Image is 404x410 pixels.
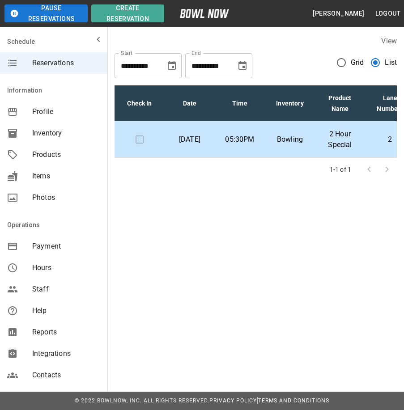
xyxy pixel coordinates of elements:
[272,134,308,145] p: Bowling
[381,37,397,45] label: View
[32,262,100,273] span: Hours
[32,348,100,359] span: Integrations
[330,165,351,174] p: 1-1 of 1
[222,134,258,145] p: 05:30PM
[351,57,364,68] span: Grid
[32,327,100,338] span: Reports
[32,171,100,182] span: Items
[258,397,329,404] a: Terms and Conditions
[315,85,365,122] th: Product Name
[209,397,257,404] a: Privacy Policy
[32,241,100,252] span: Payment
[309,5,368,22] button: [PERSON_NAME]
[372,5,404,22] button: Logout
[172,134,208,145] p: [DATE]
[265,85,315,122] th: Inventory
[91,4,164,22] button: Create Reservation
[163,57,181,75] button: Choose date, selected date is Oct 5, 2025
[32,128,100,139] span: Inventory
[165,85,215,122] th: Date
[215,85,265,122] th: Time
[180,9,229,18] img: logo
[4,4,88,22] button: Pause Reservations
[75,397,209,404] span: © 2022 BowlNow, Inc. All Rights Reserved.
[385,57,397,68] span: List
[32,192,100,203] span: Photos
[32,305,100,316] span: Help
[115,85,165,122] th: Check In
[32,370,100,380] span: Contacts
[32,106,100,117] span: Profile
[32,58,100,68] span: Reservations
[32,149,100,160] span: Products
[32,284,100,295] span: Staff
[234,57,251,75] button: Choose date, selected date is Nov 5, 2025
[322,129,358,150] p: 2 Hour Special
